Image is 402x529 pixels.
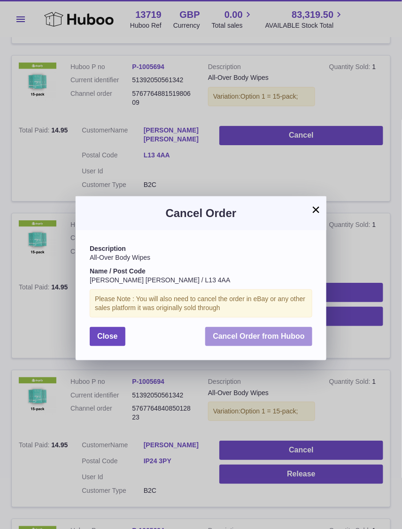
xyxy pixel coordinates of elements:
span: Cancel Order from Huboo [213,332,305,340]
span: All-Over Body Wipes [90,254,150,261]
span: Close [97,332,118,340]
button: Close [90,327,125,346]
strong: Description [90,245,126,252]
button: × [310,204,322,215]
strong: Name / Post Code [90,267,146,275]
span: [PERSON_NAME] [PERSON_NAME] / L13 4AA [90,276,231,284]
div: Please Note : You will also need to cancel the order in eBay or any other sales platform it was o... [90,289,312,318]
button: Cancel Order from Huboo [205,327,312,346]
h3: Cancel Order [90,206,312,221]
